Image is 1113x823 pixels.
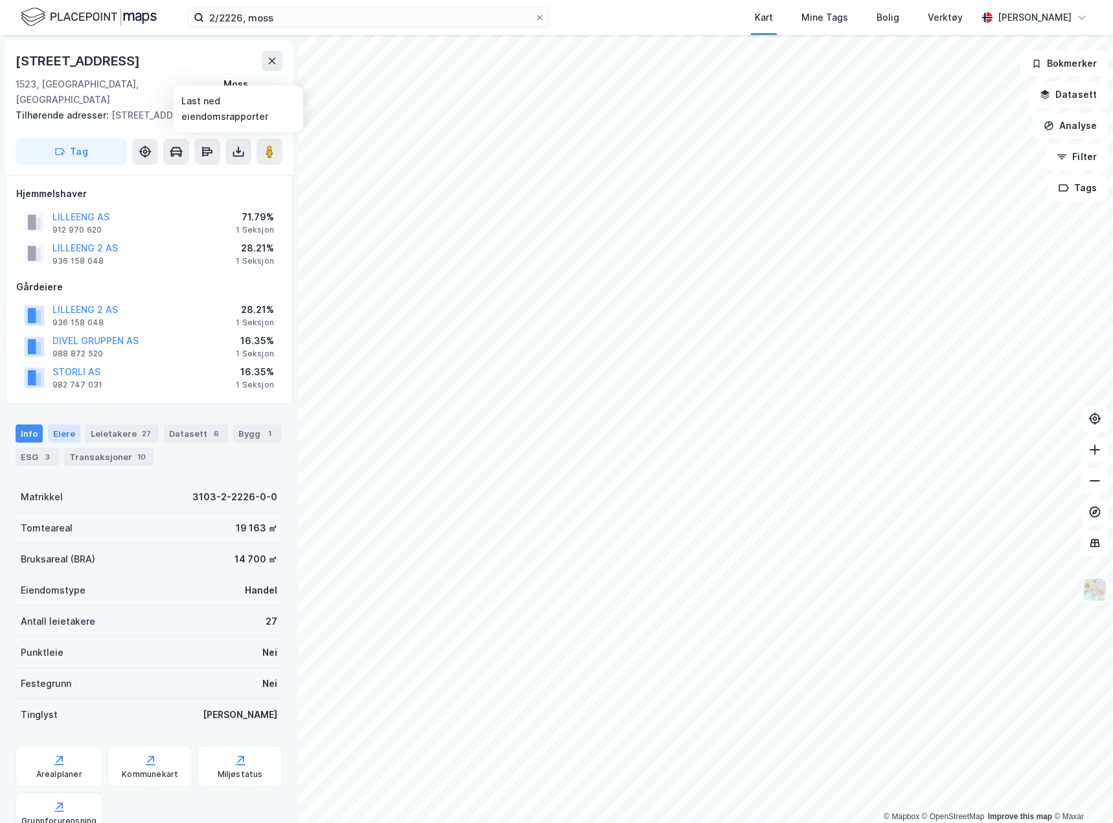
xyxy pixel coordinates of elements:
div: 19 163 ㎡ [236,520,277,536]
iframe: Chat Widget [1048,761,1113,823]
div: [PERSON_NAME] [203,707,277,723]
button: Tags [1048,175,1108,201]
div: 10 [135,450,148,463]
div: Mine Tags [801,10,848,25]
div: 1 Seksjon [236,318,274,328]
div: Handel [245,583,277,598]
div: Festegrunn [21,676,71,691]
div: Bruksareal (BRA) [21,551,95,567]
div: 936 158 048 [52,256,104,266]
div: 988 872 520 [52,349,103,359]
div: Hjemmelshaver [16,186,282,202]
div: Eiere [48,424,80,443]
a: OpenStreetMap [922,812,985,821]
div: Datasett [164,424,228,443]
div: 936 158 048 [52,318,104,328]
button: Tag [16,139,127,165]
button: Datasett [1029,82,1108,108]
div: Antall leietakere [21,614,95,629]
div: 1 [263,427,276,440]
div: ESG [16,448,59,466]
div: Matrikkel [21,489,63,505]
div: Nei [262,645,277,660]
div: Leietakere [86,424,159,443]
div: 16.35% [236,333,274,349]
div: [STREET_ADDRESS] [16,108,272,123]
div: 912 970 620 [52,225,102,235]
div: Gårdeiere [16,279,282,295]
div: Info [16,424,43,443]
div: Kart [755,10,773,25]
div: Tinglyst [21,707,58,723]
div: Kommunekart [122,769,178,780]
div: Nei [262,676,277,691]
div: 14 700 ㎡ [235,551,277,567]
div: Transaksjoner [64,448,154,466]
span: Tilhørende adresser: [16,110,111,121]
div: 1 Seksjon [236,256,274,266]
div: Verktøy [928,10,963,25]
div: [PERSON_NAME] [998,10,1072,25]
div: 27 [139,427,154,440]
button: Filter [1046,144,1108,170]
div: 3103-2-2226-0-0 [192,489,277,505]
div: 28.21% [236,302,274,318]
img: Z [1083,577,1107,602]
div: 28.21% [236,240,274,256]
div: 982 747 031 [52,380,102,390]
button: Bokmerker [1020,51,1108,76]
div: Moss, 2/2226 [224,76,282,108]
div: 1 Seksjon [236,225,274,235]
div: 71.79% [236,209,274,225]
div: [STREET_ADDRESS] [16,51,143,71]
div: 1523, [GEOGRAPHIC_DATA], [GEOGRAPHIC_DATA] [16,76,224,108]
div: Eiendomstype [21,583,86,598]
div: Tomteareal [21,520,73,536]
div: Bolig [877,10,899,25]
a: Improve this map [988,812,1052,821]
div: 3 [41,450,54,463]
div: 6 [210,427,223,440]
div: 1 Seksjon [236,380,274,390]
div: Bygg [233,424,281,443]
div: Kontrollprogram for chat [1048,761,1113,823]
a: Mapbox [884,812,919,821]
div: 27 [266,614,277,629]
div: Arealplaner [36,769,82,780]
div: Miljøstatus [218,769,263,780]
img: logo.f888ab2527a4732fd821a326f86c7f29.svg [21,6,157,29]
div: Punktleie [21,645,63,660]
div: 16.35% [236,364,274,380]
div: 1 Seksjon [236,349,274,359]
input: Søk på adresse, matrikkel, gårdeiere, leietakere eller personer [204,8,534,27]
button: Analyse [1033,113,1108,139]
